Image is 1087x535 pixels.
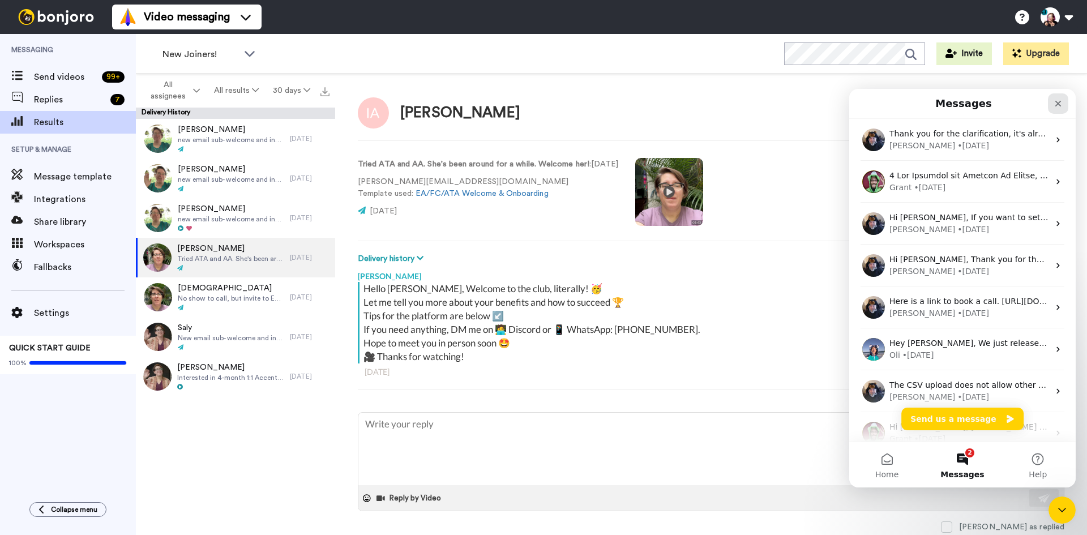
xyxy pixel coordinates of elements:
[144,164,172,192] img: 2cd09022-077b-468d-8f60-d944498a46a2-thumb.jpg
[290,134,329,143] div: [DATE]
[34,260,136,274] span: Fallbacks
[13,249,36,272] img: Profile image for Oli
[34,70,97,84] span: Send videos
[358,97,389,129] img: Image of Irina Ananeva
[110,94,125,105] div: 7
[363,282,1062,363] div: Hello [PERSON_NAME], Welcome to the club, literally! 🥳 Let me tell you more about your benefits a...
[144,9,230,25] span: Video messaging
[177,362,284,373] span: [PERSON_NAME]
[119,8,137,26] img: vm-color.svg
[290,332,329,341] div: [DATE]
[13,82,36,104] img: Profile image for Grant
[179,382,198,390] span: Help
[136,159,335,198] a: [PERSON_NAME]new email sub- welcome and invite to Discord![DATE]
[358,176,618,200] p: [PERSON_NAME][EMAIL_ADDRESS][DOMAIN_NAME] Template used:
[1049,497,1076,524] iframe: Intercom live chat
[1038,494,1051,503] img: send-white.svg
[53,260,85,272] div: • [DATE]
[320,87,329,96] img: export.svg
[40,51,106,63] div: [PERSON_NAME]
[40,40,249,49] span: Thank you for the clarification, it's already cancelled
[290,174,329,183] div: [DATE]
[9,344,91,352] span: QUICK START GUIDE
[91,382,135,390] span: Messages
[145,79,191,102] span: All assignees
[14,9,99,25] img: bj-logo-header-white.svg
[290,253,329,262] div: [DATE]
[102,71,125,83] div: 99 +
[144,204,172,232] img: 9cb2b915-4d89-4e58-8416-6e3b8c1d79a7-thumb.jpg
[143,362,172,391] img: 5430ce34-d3d7-41e5-a528-bb15c656d310-thumb.jpg
[26,382,49,390] span: Home
[9,358,27,367] span: 100%
[178,164,284,175] span: [PERSON_NAME]
[29,502,106,517] button: Collapse menu
[136,119,335,159] a: [PERSON_NAME]new email sub- welcome and invite to Discord![DATE]
[136,238,335,277] a: [PERSON_NAME]Tried ATA and AA. She's been around for a while. Welcome her![DATE]
[51,505,97,514] span: Collapse menu
[65,93,97,105] div: • [DATE]
[178,135,284,144] span: new email sub- welcome and invite to Discord!
[177,373,284,382] span: Interested in 4-month 1:1 Accent Training Program
[849,89,1076,487] iframe: Intercom live chat
[358,159,618,170] p: : [DATE]
[290,213,329,222] div: [DATE]
[34,93,106,106] span: Replies
[290,293,329,302] div: [DATE]
[40,93,63,105] div: Grant
[365,366,1058,378] div: [DATE]
[162,48,238,61] span: New Joiners!
[34,170,136,183] span: Message template
[40,177,106,189] div: [PERSON_NAME]
[136,108,335,119] div: Delivery History
[317,82,333,99] button: Export all results that match these filters now.
[13,165,36,188] img: Profile image for Johann
[136,198,335,238] a: [PERSON_NAME]new email sub- welcome and invite to Discord![DATE]
[144,323,172,351] img: 10289deb-72ce-404b-8ccf-3eb27bb815cb-thumb.jpg
[178,322,284,333] span: Saly
[266,80,317,101] button: 30 days
[108,135,140,147] div: • [DATE]
[108,219,140,230] div: • [DATE]
[40,219,106,230] div: [PERSON_NAME]
[75,353,151,399] button: Messages
[178,215,284,224] span: new email sub- welcome and invite to Discord!
[34,115,136,129] span: Results
[40,208,241,217] span: Here is a link to book a call. [URL][DOMAIN_NAME]
[358,160,589,168] strong: Tried ATA and AA. She's been around for a while. Welcome her!
[178,124,284,135] span: [PERSON_NAME]
[178,294,284,303] span: No show to call, but invite to Explorers
[65,344,97,356] div: • [DATE]
[358,252,427,265] button: Delivery history
[178,175,284,184] span: new email sub- welcome and invite to Discord!
[34,238,136,251] span: Workspaces
[40,292,971,301] span: The CSV upload does not allow other characters and this does cause some names not to be spelled i...
[136,317,335,357] a: SalyNew email sub- welcome and invite to Discord![DATE]
[108,51,140,63] div: • [DATE]
[52,319,174,341] button: Send us a message
[40,302,106,314] div: [PERSON_NAME]
[178,203,284,215] span: [PERSON_NAME]
[375,490,444,507] button: Reply by Video
[40,344,63,356] div: Grant
[144,125,172,153] img: 53b0e7fa-4c4a-44bf-97a4-678c23deeeca-thumb.jpg
[34,215,136,229] span: Share library
[34,306,136,320] span: Settings
[177,243,284,254] span: [PERSON_NAME]
[136,277,335,317] a: [DEMOGRAPHIC_DATA]No show to call, but invite to Explorers[DATE]
[40,135,106,147] div: [PERSON_NAME]
[178,333,284,343] span: New email sub- welcome and invite to Discord!
[13,291,36,314] img: Profile image for Johann
[40,260,51,272] div: Oli
[40,124,532,133] span: Hi [PERSON_NAME], If you want to setup a walk through with one of the guys. please let me know an...
[13,207,36,230] img: Profile image for Johann
[13,333,36,356] img: Profile image for Grant
[177,254,284,263] span: Tried ATA and AA. She's been around for a while. Welcome her!
[207,80,266,101] button: All results
[34,192,136,206] span: Integrations
[936,42,992,65] button: Invite
[959,521,1064,533] div: [PERSON_NAME] as replied
[370,207,397,215] span: [DATE]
